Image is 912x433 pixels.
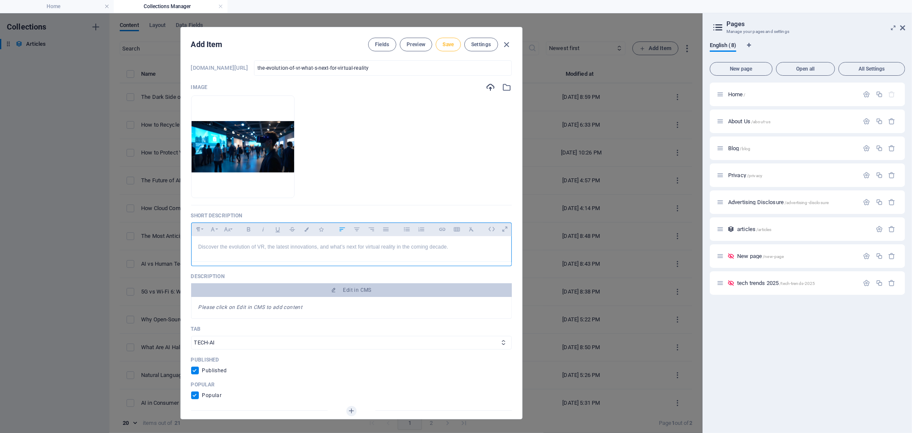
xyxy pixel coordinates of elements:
span: Click to open page [728,91,746,98]
button: Icons [315,224,328,235]
button: Font Family [206,224,220,235]
span: Click to open page [728,145,750,151]
p: Tab [191,326,512,332]
div: Settings [863,252,871,260]
button: Insert Table [450,224,464,235]
div: Settings [863,279,871,287]
button: New page [710,62,773,76]
button: Unordered List [400,224,414,235]
span: Click to open page [737,226,771,232]
div: Home/ [726,92,859,97]
p: Discover the evolution of VR, the latest innovations, and what’s next for virtual reality in the ... [198,243,505,251]
p: Image [191,84,208,91]
span: Settings [471,41,491,48]
span: Popular [202,392,222,399]
div: Duplicate [876,199,883,206]
div: Remove [888,118,896,125]
div: Remove [888,279,896,287]
span: /articles [756,227,771,232]
i: Select from file manager or stock photos [502,83,512,92]
div: This layout is used as a template for all items (e.g. a blog post) of this collection. The conten... [727,225,735,233]
div: Duplicate [876,118,883,125]
h2: Pages [726,20,905,28]
span: Open all [780,66,831,71]
span: Click to open page [728,199,829,205]
span: Save [443,41,454,48]
p: Published [191,356,512,363]
div: Privacy/privacy [726,172,859,178]
span: Click to open page [728,118,770,125]
button: Underline (Ctrl+U) [271,224,285,235]
button: Save [436,38,460,51]
button: Ordered List [415,224,428,235]
div: Duplicate [876,252,883,260]
button: Edit in CMS [191,283,512,297]
div: Duplicate [876,91,883,98]
button: Open all [776,62,835,76]
div: tech trends 2025/tech-trends-2025 [735,280,859,286]
div: Settings [863,118,871,125]
button: Fields [368,38,396,51]
span: All Settings [842,66,901,71]
span: /advertising-disclosure [785,200,829,205]
div: Settings [876,225,883,233]
button: Italic (Ctrl+I) [257,224,270,235]
button: Font Size [221,224,234,235]
div: Remove [888,225,896,233]
span: Published [202,367,227,374]
button: Align Right [365,224,378,235]
span: Click to open page [728,172,762,178]
div: Duplicate [876,145,883,152]
p: Short Description [191,212,512,219]
h6: Slug is the URL under which this item can be found, so it must be unique. [191,63,248,73]
div: Settings [863,199,871,206]
div: Language Tabs [710,42,905,59]
div: Remove [888,172,896,179]
button: Colors [300,224,314,235]
div: Blog/blog [726,145,859,151]
button: All Settings [838,62,905,76]
img: vr_1-YcwOufpi4S0Mm-w3MOCzbA.png [192,121,294,172]
h4: Collections Manager [114,2,227,11]
span: /new-page [763,254,784,259]
p: Description [191,273,512,280]
div: articles/articles [735,226,871,232]
button: Strikethrough [286,224,299,235]
span: Click to open page [737,253,784,259]
span: Preview [407,41,425,48]
h3: Manage your pages and settings [726,28,888,36]
span: New page [714,66,769,71]
span: English (8) [710,40,736,52]
button: Paragraph Format [192,224,205,235]
button: Align Justify [379,224,393,235]
i: Open as overlay [498,222,511,236]
span: /tech-trends-2025 [780,281,815,286]
div: Duplicate [876,172,883,179]
span: /privacy [747,173,762,178]
div: New page/new-page [735,253,859,259]
span: Edit in CMS [343,287,372,294]
button: Settings [464,38,498,51]
span: Fields [375,41,390,48]
h2: Add Item [191,39,223,50]
button: Add Field [346,406,357,416]
button: Insert Link [436,224,449,235]
p: Popular [191,381,512,388]
div: Settings [863,145,871,152]
div: Remove [888,145,896,152]
div: Advertising Disclosure/advertising-disclosure [726,199,859,205]
button: Align Center [350,224,364,235]
span: /blog [740,146,751,151]
button: Preview [400,38,432,51]
div: Duplicate [876,279,883,287]
span: /about-us [751,119,770,124]
span: Click to open page [737,280,815,286]
div: Settings [863,172,871,179]
div: Settings [863,91,871,98]
button: Clear Formatting [465,224,478,235]
button: Align Left [336,224,349,235]
i: Edit HTML [485,222,498,236]
em: Please click on Edit in CMS to add content [198,304,303,310]
span: / [744,92,746,97]
div: About Us/about-us [726,119,859,124]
